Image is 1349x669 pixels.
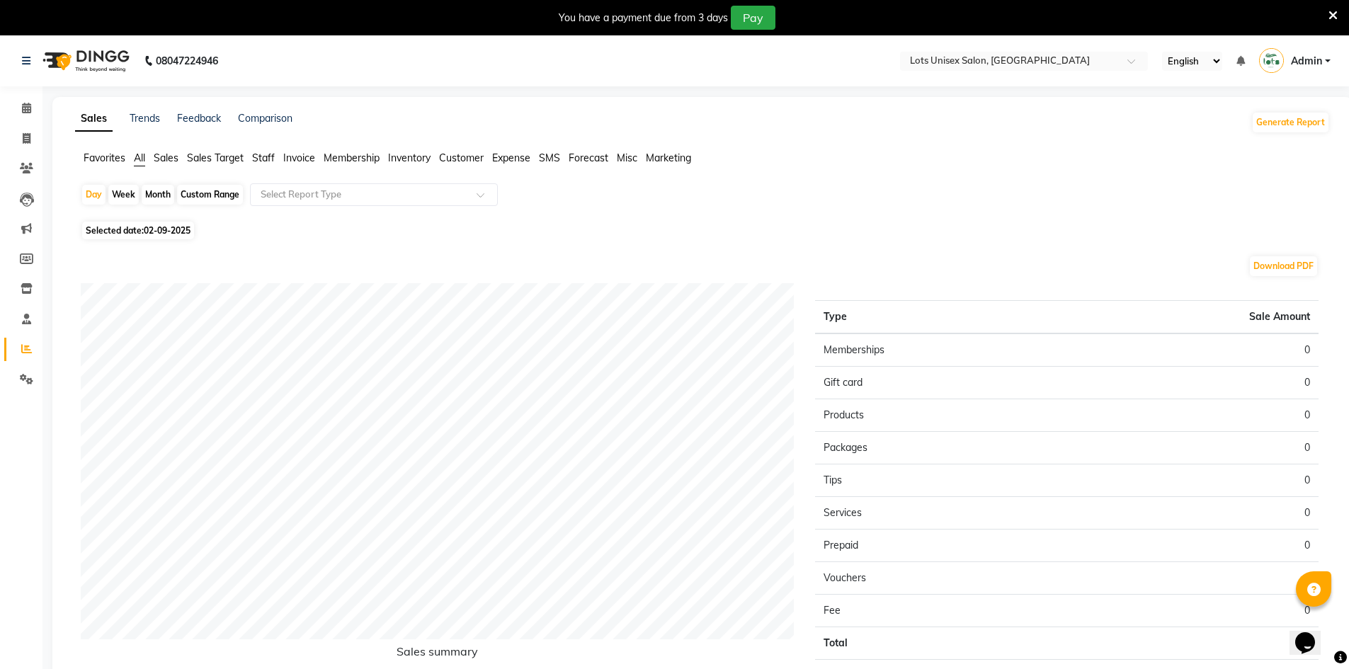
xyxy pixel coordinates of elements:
img: Admin [1259,48,1284,73]
span: Admin [1291,54,1322,69]
b: 08047224946 [156,41,218,81]
td: Prepaid [815,530,1066,562]
td: Tips [815,464,1066,497]
span: Selected date: [82,222,194,239]
span: Sales [154,151,178,164]
span: Inventory [388,151,431,164]
span: Favorites [84,151,125,164]
td: Products [815,399,1066,432]
td: Fee [815,595,1066,627]
span: All [134,151,145,164]
a: Sales [75,106,113,132]
h6: Sales summary [81,645,794,664]
button: Generate Report [1253,113,1328,132]
td: 0 [1067,367,1319,399]
td: 0 [1067,464,1319,497]
div: You have a payment due from 3 days [559,11,728,25]
button: Download PDF [1250,256,1317,276]
span: Staff [252,151,275,164]
td: Gift card [815,367,1066,399]
span: Misc [617,151,637,164]
td: 0 [1067,562,1319,595]
span: 02-09-2025 [144,225,190,236]
div: Month [142,185,174,205]
td: 0 [1067,497,1319,530]
a: Trends [130,112,160,125]
td: Total [815,627,1066,660]
td: 0 [1067,627,1319,660]
td: 0 [1067,432,1319,464]
span: Expense [492,151,530,164]
td: 0 [1067,595,1319,627]
div: Custom Range [177,185,243,205]
td: 0 [1067,399,1319,432]
td: 0 [1067,530,1319,562]
span: Customer [439,151,484,164]
td: Memberships [815,333,1066,367]
td: Services [815,497,1066,530]
span: Sales Target [187,151,244,164]
a: Comparison [238,112,292,125]
td: Vouchers [815,562,1066,595]
img: logo [36,41,133,81]
span: SMS [539,151,560,164]
td: Packages [815,432,1066,464]
iframe: chat widget [1290,612,1335,655]
div: Week [108,185,139,205]
span: Marketing [646,151,691,164]
td: 0 [1067,333,1319,367]
span: Forecast [569,151,608,164]
span: Membership [324,151,380,164]
th: Sale Amount [1067,301,1319,334]
div: Day [82,185,106,205]
button: Pay [731,6,775,30]
th: Type [815,301,1066,334]
a: Feedback [177,112,221,125]
span: Invoice [283,151,315,164]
